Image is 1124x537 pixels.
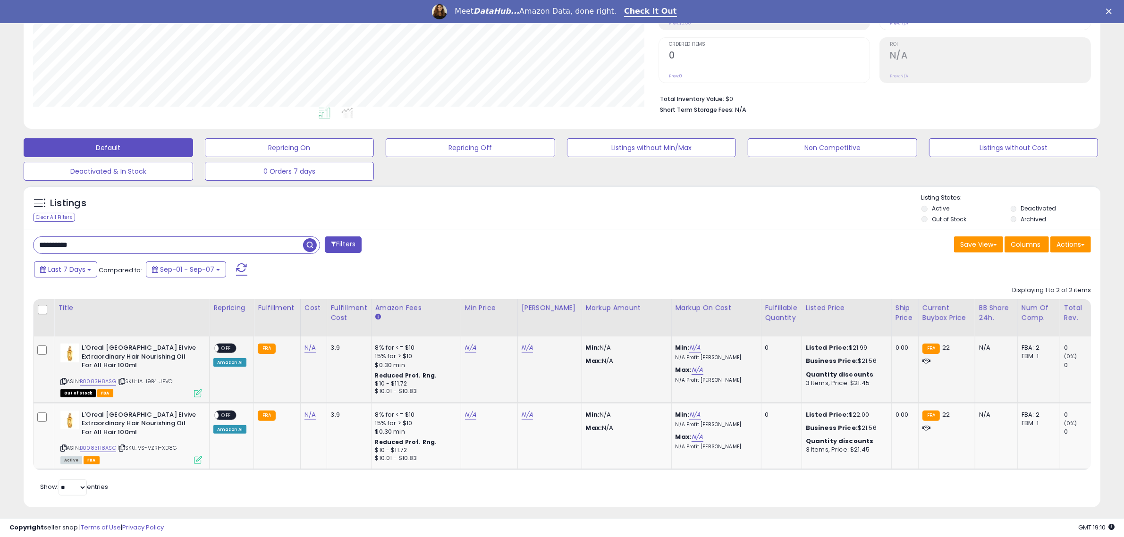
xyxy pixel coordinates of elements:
[33,213,75,222] div: Clear All Filters
[624,7,677,17] a: Check It Out
[806,424,884,432] div: $21.56
[522,410,533,420] a: N/A
[97,389,113,397] span: FBA
[1012,286,1091,295] div: Displaying 1 to 2 of 2 items
[258,344,275,354] small: FBA
[669,42,870,47] span: Ordered Items
[1022,303,1056,323] div: Num of Comp.
[586,424,664,432] p: N/A
[375,454,454,462] div: $10.01 - $10.83
[806,411,884,419] div: $22.00
[942,343,950,352] span: 22
[1106,8,1116,14] div: Close
[806,343,849,352] b: Listed Price:
[205,138,374,157] button: Repricing On
[219,411,234,419] span: OFF
[806,370,874,379] b: Quantity discounts
[1064,361,1102,369] div: 0
[118,378,172,385] span: | SKU: IA-I9B4-JFVO
[806,356,858,365] b: Business Price:
[1005,236,1049,252] button: Columns
[692,432,703,442] a: N/A
[375,371,437,379] b: Reduced Prof. Rng.
[806,357,884,365] div: $21.56
[331,303,367,323] div: Fulfillment Cost
[689,343,701,352] a: N/A
[304,410,316,420] a: N/A
[60,411,202,463] div: ASIN:
[386,138,555,157] button: Repricing Off
[676,410,690,419] b: Min:
[375,380,454,388] div: $10 - $11.72
[567,138,736,157] button: Listings without Min/Max
[375,438,437,446] b: Reduced Prof. Rng.
[1064,428,1102,436] div: 0
[765,411,794,419] div: 0
[979,344,1010,352] div: N/A
[954,236,1003,252] button: Save View
[692,365,703,375] a: N/A
[676,365,692,374] b: Max:
[80,378,116,386] a: B0083H8ASG
[676,444,754,450] p: N/A Profit [PERSON_NAME]
[932,204,949,212] label: Active
[60,389,96,397] span: All listings that are currently out of stock and unavailable for purchase on Amazon
[522,303,578,313] div: [PERSON_NAME]
[896,303,914,323] div: Ship Price
[375,361,454,369] div: $0.30 min
[122,523,164,532] a: Privacy Policy
[60,456,82,464] span: All listings currently available for purchase on Amazon
[806,370,884,379] div: :
[1064,352,1077,360] small: (0%)
[669,50,870,63] h2: 0
[331,411,364,419] div: 3.9
[896,344,911,352] div: 0.00
[40,482,108,491] span: Show: entries
[9,523,164,532] div: seller snap | |
[890,20,908,26] small: Prev: N/A
[676,354,754,361] p: N/A Profit [PERSON_NAME]
[1078,523,1115,532] span: 2025-09-17 19:10 GMT
[375,344,454,352] div: 8% for <= $10
[922,344,940,354] small: FBA
[213,303,250,313] div: Repricing
[765,303,798,323] div: Fulfillable Quantity
[118,444,177,452] span: | SKU: VS-VZR1-XD8G
[660,106,734,114] b: Short Term Storage Fees:
[671,299,761,336] th: The percentage added to the cost of goods (COGS) that forms the calculator for Min & Max prices.
[806,437,884,445] div: :
[586,411,664,419] p: N/A
[146,261,226,277] button: Sep-01 - Sep-07
[375,352,454,361] div: 15% for > $10
[375,303,457,313] div: Amazon Fees
[82,411,196,439] b: L'Oreal [GEOGRAPHIC_DATA] Elvive Extraordinary Hair Nourishing Oil For All Hair 100ml
[806,303,887,313] div: Listed Price
[1064,411,1102,419] div: 0
[676,421,754,428] p: N/A Profit [PERSON_NAME]
[1064,344,1102,352] div: 0
[586,410,600,419] strong: Min:
[455,7,617,16] div: Meet Amazon Data, done right.
[1022,344,1053,352] div: FBA: 2
[676,303,757,313] div: Markup on Cost
[375,411,454,419] div: 8% for <= $10
[735,105,746,114] span: N/A
[586,357,664,365] p: N/A
[586,303,668,313] div: Markup Amount
[258,411,275,421] small: FBA
[806,344,884,352] div: $21.99
[1050,236,1091,252] button: Actions
[1022,419,1053,428] div: FBM: 1
[748,138,917,157] button: Non Competitive
[325,236,362,253] button: Filters
[99,266,142,275] span: Compared to:
[213,425,246,434] div: Amazon AI
[1021,215,1047,223] label: Archived
[219,344,234,352] span: OFF
[375,387,454,395] div: $10.01 - $10.83
[890,73,908,79] small: Prev: N/A
[676,343,690,352] b: Min:
[921,193,1100,202] p: Listing States:
[979,411,1010,419] div: N/A
[48,265,85,274] span: Last 7 Days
